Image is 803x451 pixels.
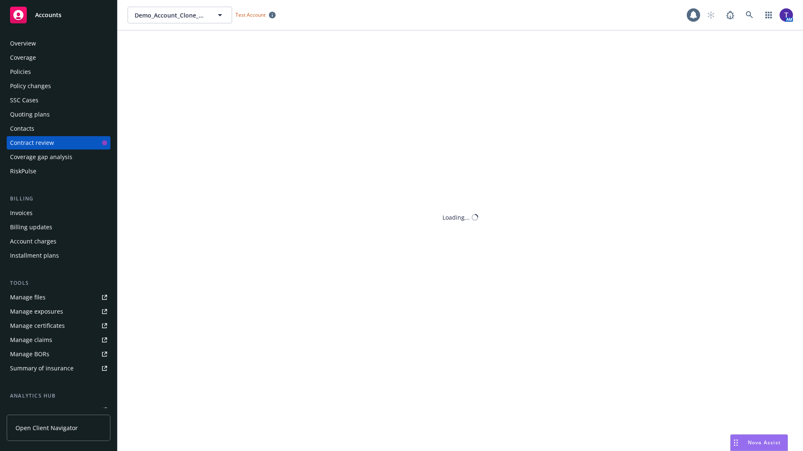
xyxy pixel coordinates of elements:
div: Analytics hub [7,392,110,400]
a: Manage files [7,291,110,304]
a: Manage certificates [7,319,110,332]
div: Billing updates [10,220,52,234]
div: Tools [7,279,110,287]
a: Accounts [7,3,110,27]
a: Search [741,7,758,23]
div: Manage BORs [10,347,49,361]
a: Installment plans [7,249,110,262]
a: Start snowing [703,7,719,23]
span: Open Client Navigator [15,423,78,432]
div: Billing [7,195,110,203]
div: Manage certificates [10,319,65,332]
div: Installment plans [10,249,59,262]
button: Nova Assist [730,434,788,451]
a: Policies [7,65,110,79]
button: Demo_Account_Clone_QA_CR_Tests_Prospect [128,7,232,23]
div: Overview [10,37,36,50]
span: Test Account [232,10,279,19]
div: Quoting plans [10,108,50,121]
a: Report a Bug [722,7,739,23]
span: Test Account [235,11,266,18]
a: Invoices [7,206,110,220]
a: SSC Cases [7,94,110,107]
a: Contacts [7,122,110,135]
a: Manage claims [7,333,110,347]
a: Coverage [7,51,110,64]
div: Loading... [442,213,470,222]
div: Summary of insurance [10,362,74,375]
div: Contract review [10,136,54,149]
a: RiskPulse [7,165,110,178]
div: RiskPulse [10,165,36,178]
div: Manage files [10,291,46,304]
span: Nova Assist [748,439,781,446]
span: Demo_Account_Clone_QA_CR_Tests_Prospect [135,11,207,20]
div: Drag to move [731,435,741,451]
a: Summary of insurance [7,362,110,375]
img: photo [780,8,793,22]
a: Quoting plans [7,108,110,121]
a: Loss summary generator [7,403,110,417]
div: Policies [10,65,31,79]
div: SSC Cases [10,94,38,107]
a: Manage exposures [7,305,110,318]
div: Manage claims [10,333,52,347]
div: Invoices [10,206,33,220]
a: Policy changes [7,79,110,93]
div: Coverage [10,51,36,64]
div: Loss summary generator [10,403,79,417]
a: Coverage gap analysis [7,150,110,164]
div: Coverage gap analysis [10,150,72,164]
a: Contract review [7,136,110,149]
a: Manage BORs [7,347,110,361]
a: Overview [7,37,110,50]
a: Account charges [7,235,110,248]
a: Switch app [760,7,777,23]
a: Billing updates [7,220,110,234]
div: Policy changes [10,79,51,93]
div: Account charges [10,235,56,248]
div: Contacts [10,122,34,135]
span: Accounts [35,12,61,18]
div: Manage exposures [10,305,63,318]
